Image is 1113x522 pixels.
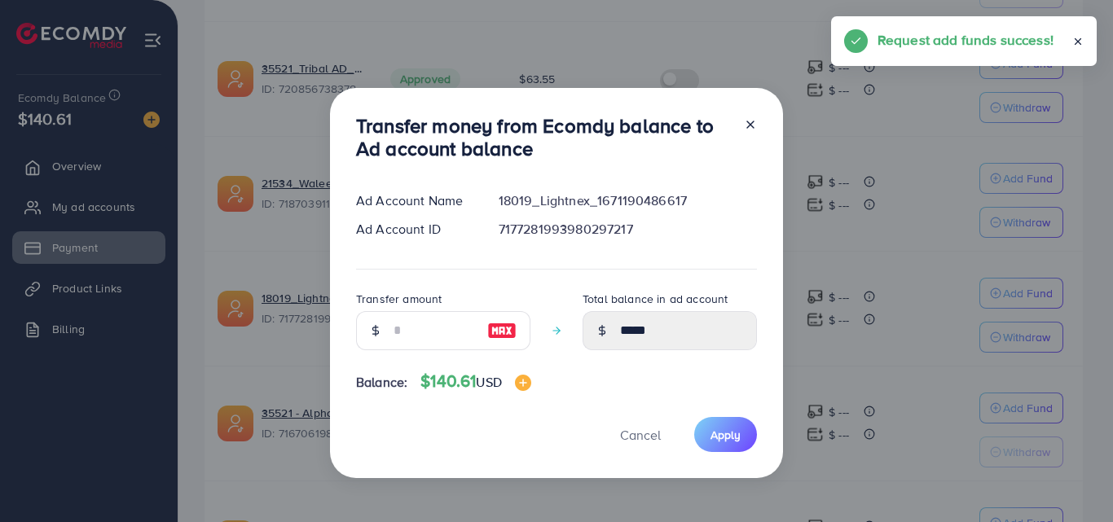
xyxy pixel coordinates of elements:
[694,417,757,452] button: Apply
[515,375,531,391] img: image
[1044,449,1101,510] iframe: Chat
[878,29,1054,50] h5: Request add funds success!
[343,220,486,239] div: Ad Account ID
[420,371,531,392] h4: $140.61
[356,114,731,161] h3: Transfer money from Ecomdy balance to Ad account balance
[343,191,486,210] div: Ad Account Name
[486,191,770,210] div: 18019_Lightnex_1671190486617
[356,291,442,307] label: Transfer amount
[356,373,407,392] span: Balance:
[620,426,661,444] span: Cancel
[583,291,728,307] label: Total balance in ad account
[486,220,770,239] div: 7177281993980297217
[710,427,741,443] span: Apply
[487,321,517,340] img: image
[476,373,501,391] span: USD
[600,417,681,452] button: Cancel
